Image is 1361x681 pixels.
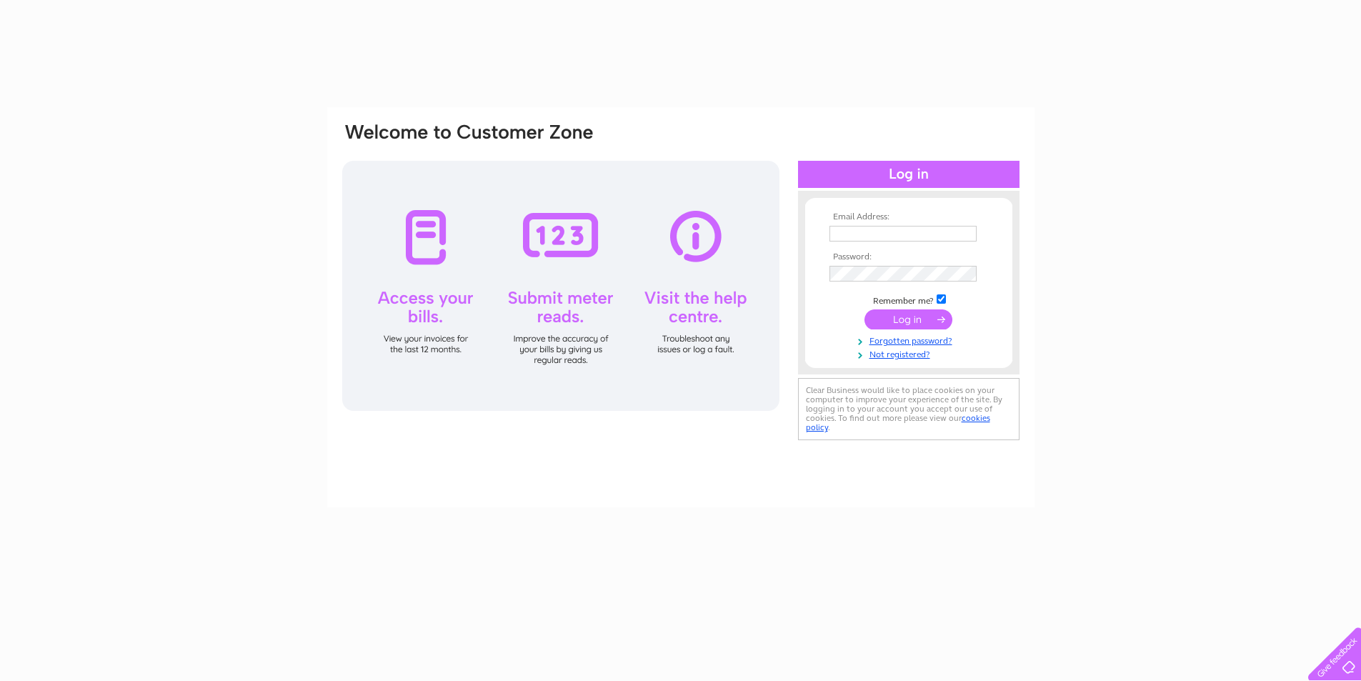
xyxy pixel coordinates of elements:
[826,252,992,262] th: Password:
[826,212,992,222] th: Email Address:
[806,413,990,432] a: cookies policy
[829,347,992,360] a: Not registered?
[829,333,992,347] a: Forgotten password?
[798,378,1019,440] div: Clear Business would like to place cookies on your computer to improve your experience of the sit...
[826,292,992,307] td: Remember me?
[864,309,952,329] input: Submit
